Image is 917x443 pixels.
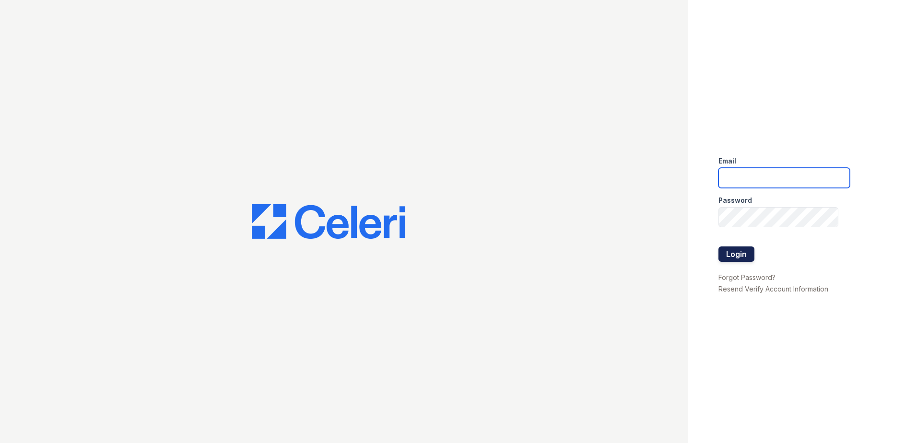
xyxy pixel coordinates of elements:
img: CE_Logo_Blue-a8612792a0a2168367f1c8372b55b34899dd931a85d93a1a3d3e32e68fde9ad4.png [252,204,405,239]
a: Resend Verify Account Information [718,285,828,293]
label: Email [718,156,736,166]
label: Password [718,196,752,205]
button: Login [718,246,754,262]
a: Forgot Password? [718,273,776,281]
